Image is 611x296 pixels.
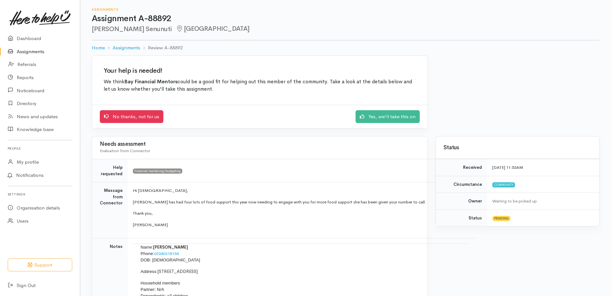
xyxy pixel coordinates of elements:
h2: [PERSON_NAME] Senunuti [92,25,599,33]
a: Yes, we'll take this on [356,110,420,123]
h6: Profile [8,144,72,153]
span: Evaluation from Connector [100,148,150,153]
a: No thanks, not for us [100,110,163,123]
span: Phone: [141,251,154,256]
span: DOB: [DEMOGRAPHIC_DATA] [141,258,200,262]
h3: Needs assessment [100,141,420,147]
h1: Assignment A-88892 [92,14,599,23]
td: Received [436,159,487,176]
h6: Settings [8,190,72,199]
h6: Assignments [92,8,599,11]
li: Review A-88892 [140,44,183,52]
p: Thank you, [133,210,468,217]
span: Name: [141,245,153,250]
p: Hi [DEMOGRAPHIC_DATA], [133,187,468,194]
td: Circumstance [436,176,487,193]
span: Pending [492,216,511,221]
span: Address: [141,269,158,274]
b: Bay Financial Mentors [124,78,177,85]
span: [GEOGRAPHIC_DATA] [176,25,250,33]
td: Help requested [92,159,128,182]
td: Status [436,210,487,226]
h2: Your help is needed! [104,67,416,74]
p: We think could be a good fit for helping out this member of the community. Take a look at the det... [104,78,416,93]
span: Financial mentoring/budgeting [133,169,182,174]
span: [PERSON_NAME] [153,244,188,250]
div: Waiting to be picked up [492,198,591,204]
span: [STREET_ADDRESS] [158,269,198,274]
h3: Status [443,145,591,151]
button: Support [8,259,72,272]
nav: breadcrumb [92,40,599,55]
a: Assignments [113,44,140,52]
a: Home [92,44,105,52]
a: 02040318154 [154,251,179,256]
span: Community [492,182,515,187]
td: Owner [436,193,487,210]
p: [PERSON_NAME] [133,222,468,228]
p: [PERSON_NAME] has had four lots of food support this year now needing to engage with you for more... [133,199,468,205]
td: Message from Connector [92,182,128,238]
time: [DATE] 11:53AM [492,165,523,170]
